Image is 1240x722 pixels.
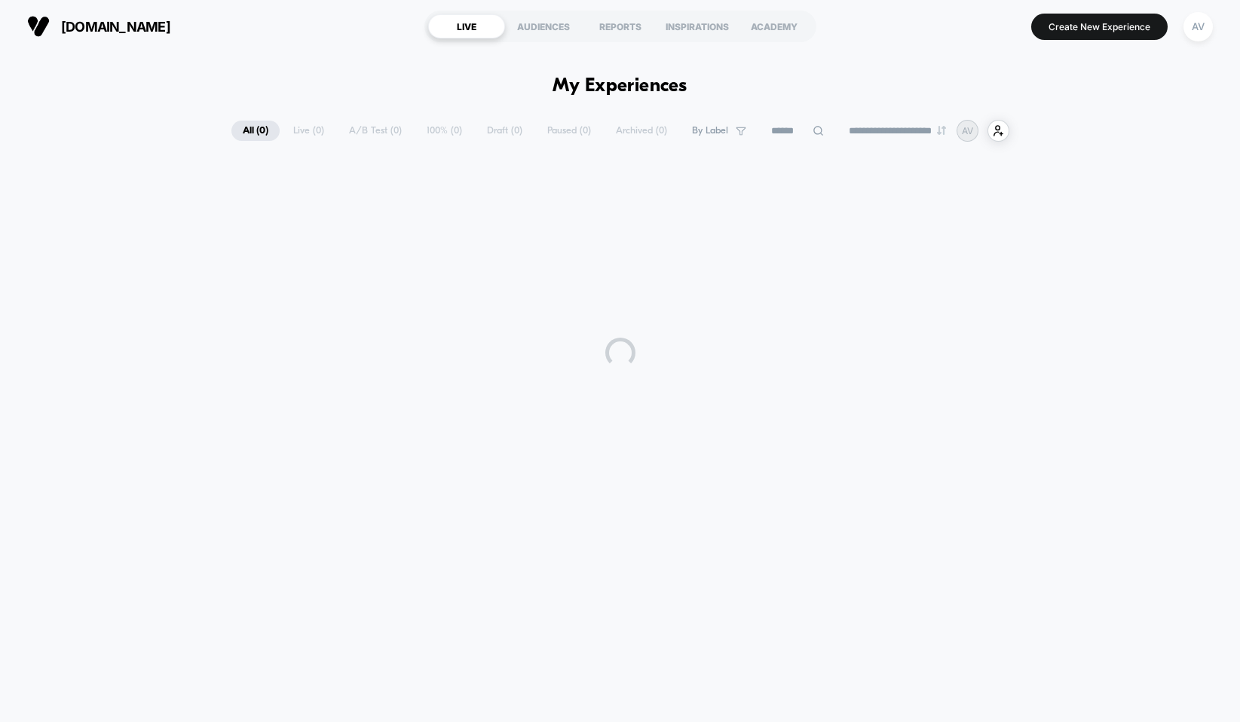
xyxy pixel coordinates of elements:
span: [DOMAIN_NAME] [61,19,170,35]
img: end [937,126,946,135]
span: By Label [692,125,728,136]
img: Visually logo [27,15,50,38]
button: [DOMAIN_NAME] [23,14,175,38]
div: ACADEMY [736,14,813,38]
p: AV [962,125,973,136]
h1: My Experiences [553,75,687,97]
div: REPORTS [582,14,659,38]
button: Create New Experience [1031,14,1168,40]
div: LIVE [428,14,505,38]
div: AV [1183,12,1213,41]
div: INSPIRATIONS [659,14,736,38]
span: All ( 0 ) [231,121,280,141]
div: AUDIENCES [505,14,582,38]
button: AV [1179,11,1217,42]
